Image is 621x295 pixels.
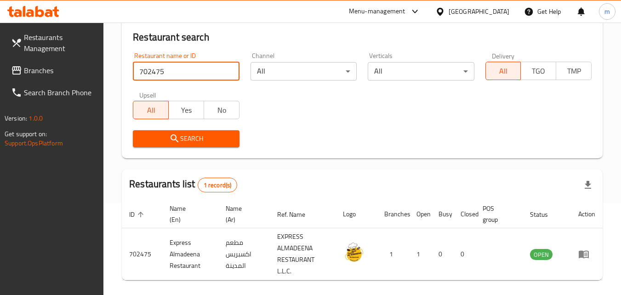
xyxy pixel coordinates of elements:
td: مطعم اكسبريس المدينة [218,228,270,280]
td: Express Almadeena Restaurant [162,228,218,280]
span: Search Branch Phone [24,87,97,98]
div: Total records count [198,178,238,192]
div: Menu [578,249,595,260]
span: m [604,6,610,17]
a: Branches [4,59,104,81]
span: Yes [172,104,200,117]
td: 1 [409,228,431,280]
th: Closed [453,200,475,228]
div: All [251,62,357,81]
a: Search Branch Phone [4,81,104,104]
th: Open [409,200,431,228]
span: Branches [24,65,97,76]
span: POS group [483,203,512,225]
span: Status [530,209,560,220]
span: Search [140,133,232,145]
button: No [204,101,239,119]
div: Menu-management [349,6,405,17]
td: 0 [431,228,453,280]
div: All [368,62,474,81]
label: Delivery [492,52,515,59]
span: 1 record(s) [198,181,237,190]
a: Support.OpsPlatform [5,137,63,149]
button: TGO [520,62,556,80]
span: ID [129,209,147,220]
label: Upsell [139,92,156,98]
span: Get support on: [5,128,47,140]
th: Action [571,200,603,228]
button: Search [133,130,239,147]
a: Restaurants Management [4,26,104,59]
img: Express Almadeena Restaurant [343,241,366,264]
span: OPEN [530,249,553,260]
input: Search for restaurant name or ID.. [133,62,239,81]
table: enhanced table [122,200,603,280]
span: Name (Ar) [226,203,259,225]
span: Restaurants Management [24,32,97,54]
h2: Restaurants list [129,177,237,192]
span: No [208,104,236,117]
th: Busy [431,200,453,228]
th: Branches [377,200,409,228]
button: All [133,101,169,119]
td: 0 [453,228,475,280]
div: [GEOGRAPHIC_DATA] [449,6,509,17]
span: Ref. Name [277,209,317,220]
span: TGO [524,64,553,78]
span: TMP [560,64,588,78]
div: Export file [577,174,599,196]
span: All [137,104,165,117]
td: 1 [377,228,409,280]
button: TMP [556,62,592,80]
td: 702475 [122,228,162,280]
button: Yes [168,101,204,119]
span: All [490,64,518,78]
button: All [485,62,521,80]
h2: Restaurant search [133,30,592,44]
th: Logo [336,200,377,228]
span: Version: [5,112,27,124]
span: 1.0.0 [28,112,43,124]
td: EXPRESS ALMADEENA RESTAURANT L.L.C. [270,228,336,280]
span: Name (En) [170,203,207,225]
